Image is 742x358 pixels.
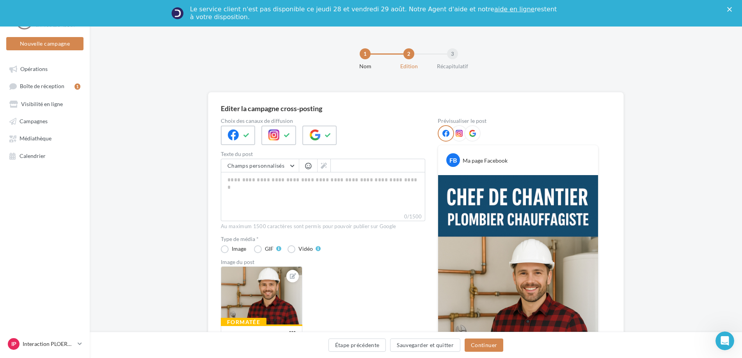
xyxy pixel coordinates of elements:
div: Récapitulatif [428,62,478,70]
div: Le service client n'est pas disponible ce jeudi 28 et vendredi 29 août. Notre Agent d'aide et not... [190,5,558,21]
div: ChatGPT Image 28 août 2025, 17_40_1... [227,330,285,355]
span: IP [11,340,16,348]
label: Texte du post [221,151,425,157]
div: Formatée [221,318,266,326]
a: Campagnes [5,114,85,128]
div: Vidéo [298,246,313,252]
div: 2 [403,48,414,59]
img: Profile image for Service-Client [171,7,184,19]
div: Ma page Facebook [463,157,508,165]
label: Type de média * [221,236,425,242]
button: Continuer [465,339,503,352]
div: Image [232,246,246,252]
div: Editer la campagne cross-posting [221,105,322,112]
a: Boîte de réception1 [5,79,85,93]
span: Visibilité en ligne [21,101,63,107]
label: 0/1500 [221,213,425,221]
div: Au maximum 1500 caractères sont permis pour pouvoir publier sur Google [221,223,425,230]
button: Nouvelle campagne [6,37,83,50]
span: Médiathèque [20,135,51,142]
a: Médiathèque [5,131,85,145]
a: Calendrier [5,149,85,163]
div: Prévisualiser le post [438,118,598,124]
span: Campagnes [20,118,48,124]
a: Opérations [5,62,85,76]
a: Visibilité en ligne [5,97,85,111]
span: Champs personnalisés [227,162,284,169]
div: 3 [447,48,458,59]
div: Fermer [727,7,735,12]
button: Champs personnalisés [221,159,299,172]
div: FB [446,153,460,167]
div: Nom [340,62,390,70]
div: GIF [265,246,273,252]
span: Calendrier [20,152,46,159]
p: Interaction PLOERMEL [23,340,75,348]
a: aide en ligne [494,5,534,13]
div: 1 [360,48,371,59]
label: Choix des canaux de diffusion [221,118,425,124]
span: Opérations [20,66,48,72]
a: IP Interaction PLOERMEL [6,337,83,351]
iframe: Intercom live chat [715,331,734,350]
button: Sauvegarder et quitter [390,339,460,352]
div: 1 [75,83,80,90]
div: Edition [384,62,434,70]
span: Boîte de réception [20,83,64,90]
div: Image du post [221,259,425,265]
button: Étape précédente [328,339,386,352]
